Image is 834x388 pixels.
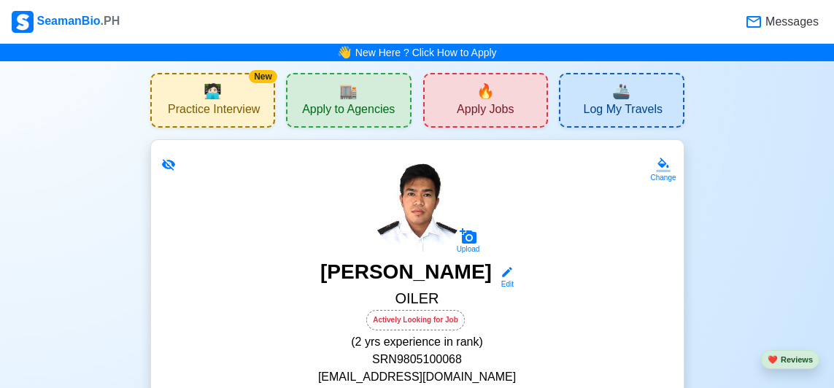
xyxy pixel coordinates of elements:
span: agencies [339,80,358,102]
span: new [476,80,495,102]
span: travel [612,80,630,102]
span: Apply to Agencies [302,102,395,120]
button: heartReviews [761,350,819,370]
div: Change [650,172,676,183]
p: SRN 9805100068 [169,351,666,368]
span: bell [333,41,355,63]
div: Actively Looking for Job [366,310,465,330]
span: Apply Jobs [457,102,514,120]
span: interview [204,80,222,102]
h5: OILER [169,290,666,310]
div: New [249,70,277,83]
a: New Here ? Click How to Apply [355,47,497,58]
span: Messages [762,13,819,31]
span: Log My Travels [584,102,663,120]
p: [EMAIL_ADDRESS][DOMAIN_NAME] [169,368,666,386]
div: SeamanBio [12,11,120,33]
span: heart [768,355,778,364]
span: .PH [101,15,120,27]
div: Edit [495,279,514,290]
span: Practice Interview [168,102,260,120]
div: Upload [457,245,480,254]
p: (2 yrs experience in rank) [169,333,666,351]
h3: [PERSON_NAME] [320,260,492,290]
img: Logo [12,11,34,33]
